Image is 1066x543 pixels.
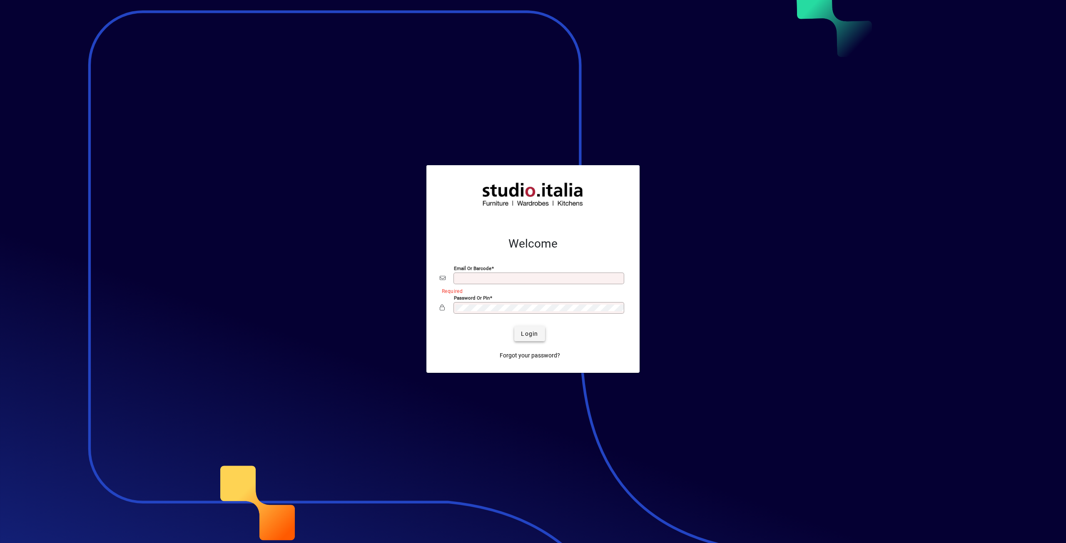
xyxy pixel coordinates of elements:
mat-label: Email or Barcode [454,265,491,271]
h2: Welcome [440,237,626,251]
span: Forgot your password? [500,351,560,360]
mat-label: Password or Pin [454,295,490,301]
mat-error: Required [442,286,620,295]
a: Forgot your password? [496,348,563,363]
span: Login [521,330,538,338]
button: Login [514,326,545,341]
